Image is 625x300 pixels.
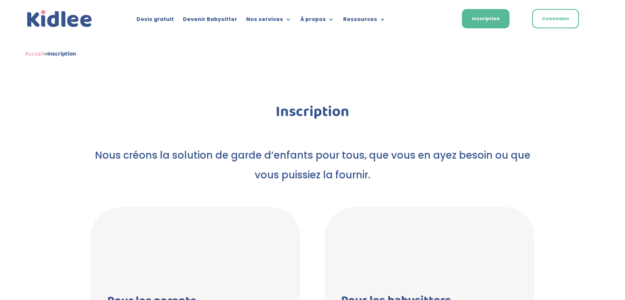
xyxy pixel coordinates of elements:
a: Nos services [246,16,291,25]
img: parents [107,232,154,285]
a: Ressources [343,16,385,25]
a: Connexion [532,9,579,28]
a: Accueil [25,49,44,59]
a: Kidlee Logo [25,8,94,30]
img: logo_kidlee_bleu [25,8,94,30]
h1: Inscription [91,104,535,123]
a: Devis gratuit [136,16,174,25]
span: » [25,49,76,59]
img: Français [432,17,440,22]
a: Inscription [462,9,510,28]
img: babysitter [341,232,388,284]
p: Nous créons la solution de garde d’enfants pour tous, que vous en ayez besoin ou que vous puissie... [91,145,535,185]
a: Devenir Babysitter [183,16,237,25]
strong: Inscription [47,49,76,59]
a: À propos [300,16,334,25]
